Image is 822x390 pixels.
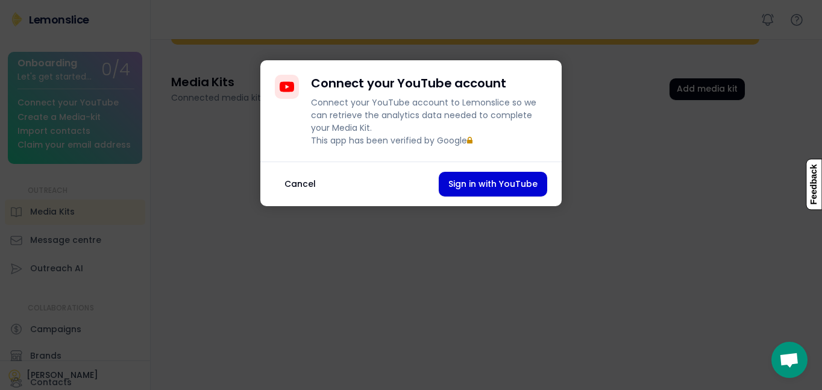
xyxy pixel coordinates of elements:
div: Connect your YouTube account to Lemonslice so we can retrieve the analytics data needed to comple... [311,96,547,147]
button: Cancel [275,172,325,197]
div: Open chat [771,342,808,378]
img: YouTubeIcon.svg [280,80,294,94]
h4: Connect your YouTube account [311,75,506,92]
button: Sign in with YouTube [439,172,547,197]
